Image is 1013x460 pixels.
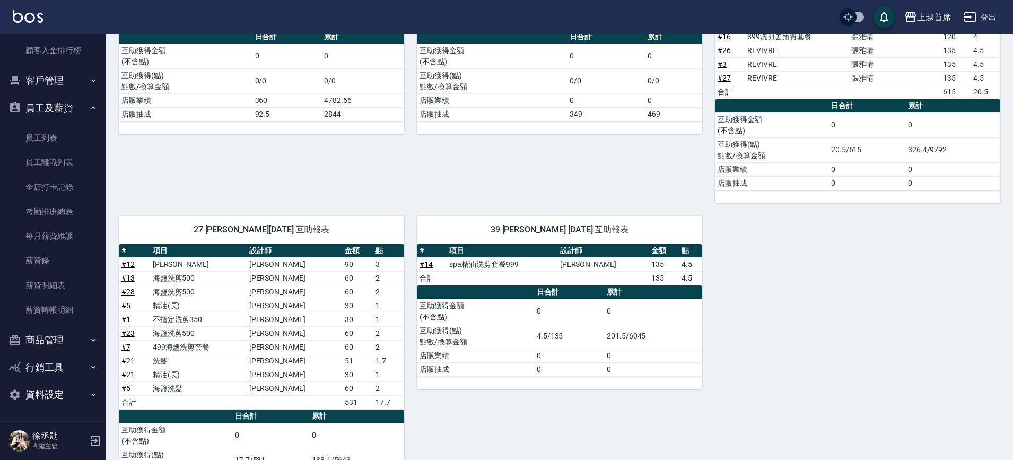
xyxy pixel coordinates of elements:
[247,299,342,313] td: [PERSON_NAME]
[849,57,940,71] td: 張雅晴
[4,298,102,322] a: 薪資轉帳明細
[247,326,342,340] td: [PERSON_NAME]
[32,431,86,441] h5: 徐丞勛
[4,381,102,409] button: 資料設定
[971,44,1000,57] td: 4.5
[900,6,955,28] button: 上越首席
[321,44,404,68] td: 0
[971,30,1000,44] td: 4
[567,44,645,68] td: 0
[342,340,373,354] td: 60
[150,244,247,258] th: 項目
[917,11,951,24] div: 上越首席
[373,354,404,368] td: 1.7
[150,271,247,285] td: 海鹽洗剪500
[447,257,557,271] td: spa精油洗剪套餐999
[32,441,86,451] p: 高階主管
[417,362,534,376] td: 店販抽成
[150,326,247,340] td: 海鹽洗剪500
[417,244,702,285] table: a dense table
[119,244,150,258] th: #
[119,44,252,68] td: 互助獲得金額 (不含點)
[534,285,604,299] th: 日合計
[971,57,1000,71] td: 4.5
[534,299,604,324] td: 0
[232,410,309,423] th: 日合計
[4,38,102,63] a: 顧客入金排行榜
[321,30,404,44] th: 累計
[649,244,678,258] th: 金額
[745,30,849,44] td: 899洗剪去角質套餐
[430,224,689,235] span: 39 [PERSON_NAME] [DATE] 互助報表
[373,244,404,258] th: 點
[649,271,678,285] td: 135
[121,329,135,337] a: #23
[373,285,404,299] td: 2
[4,224,102,248] a: 每月薪資維護
[604,362,702,376] td: 0
[567,68,645,93] td: 0/0
[342,271,373,285] td: 60
[604,285,702,299] th: 累計
[4,67,102,94] button: 客戶管理
[342,354,373,368] td: 51
[645,107,702,121] td: 469
[4,273,102,298] a: 薪資明細表
[745,71,849,85] td: REVIVRE
[247,381,342,395] td: [PERSON_NAME]
[342,326,373,340] td: 60
[342,313,373,326] td: 30
[121,357,135,365] a: #21
[13,10,43,23] img: Logo
[121,343,130,351] a: #7
[4,199,102,224] a: 考勤排班總表
[715,85,745,99] td: 合計
[417,44,567,68] td: 互助獲得金額 (不含點)
[417,107,567,121] td: 店販抽成
[905,137,1000,162] td: 326.4/9792
[4,126,102,150] a: 員工列表
[342,299,373,313] td: 30
[150,340,247,354] td: 499海鹽洗剪套餐
[132,224,391,235] span: 27 [PERSON_NAME][DATE] 互助報表
[321,107,404,121] td: 2844
[150,299,247,313] td: 精油(長)
[905,99,1000,113] th: 累計
[119,244,404,410] table: a dense table
[849,30,940,44] td: 張雅晴
[4,354,102,381] button: 行銷工具
[649,257,678,271] td: 135
[417,244,447,258] th: #
[849,71,940,85] td: 張雅晴
[342,368,373,381] td: 30
[121,315,130,324] a: #1
[718,46,731,55] a: #26
[417,285,702,377] table: a dense table
[121,301,130,310] a: #5
[645,44,702,68] td: 0
[905,162,1000,176] td: 0
[119,68,252,93] td: 互助獲得(點) 點數/換算金額
[679,271,702,285] td: 4.5
[645,30,702,44] th: 累計
[150,257,247,271] td: [PERSON_NAME]
[119,93,252,107] td: 店販業績
[4,150,102,175] a: 員工離職列表
[373,271,404,285] td: 2
[247,313,342,326] td: [PERSON_NAME]
[604,349,702,362] td: 0
[150,368,247,381] td: 精油(長)
[373,395,404,409] td: 17.7
[247,368,342,381] td: [PERSON_NAME]
[715,99,1000,190] table: a dense table
[745,57,849,71] td: REVIVRE
[940,44,970,57] td: 135
[874,6,895,28] button: save
[417,299,534,324] td: 互助獲得金額 (不含點)
[417,324,534,349] td: 互助獲得(點) 點數/換算金額
[252,30,322,44] th: 日合計
[971,85,1000,99] td: 20.5
[373,368,404,381] td: 1
[940,85,970,99] td: 615
[119,30,404,121] table: a dense table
